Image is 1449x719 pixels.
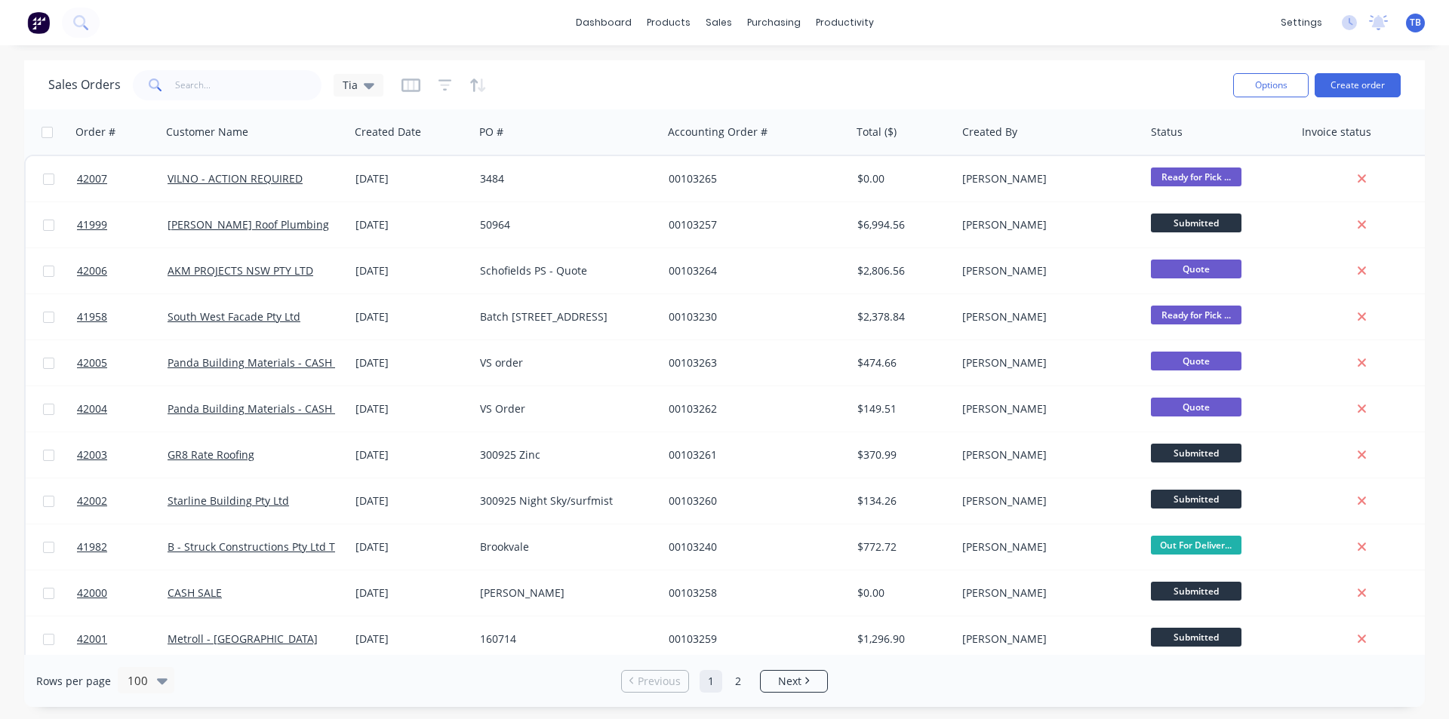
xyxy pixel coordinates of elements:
span: Ready for Pick ... [1151,167,1241,186]
div: Total ($) [857,124,897,140]
div: 00103263 [669,355,836,370]
span: Quote [1151,398,1241,416]
div: 00103259 [669,631,836,647]
div: Accounting Order # [668,124,768,140]
div: 3484 [480,171,648,186]
span: Rows per page [36,674,111,689]
span: Quote [1151,260,1241,278]
a: Metroll - [GEOGRAPHIC_DATA] [168,631,318,646]
div: $2,806.56 [857,263,946,278]
div: 00103230 [669,309,836,324]
img: Factory [27,11,50,34]
div: [PERSON_NAME] [962,217,1130,232]
span: Submitted [1151,582,1241,601]
div: PO # [479,124,503,140]
button: Create order [1315,73,1401,97]
span: Previous [638,674,681,689]
span: Submitted [1151,490,1241,509]
div: 00103262 [669,401,836,416]
div: $772.72 [857,539,946,555]
span: Submitted [1151,444,1241,462]
div: [DATE] [355,493,468,509]
a: B - Struck Constructions Pty Ltd T/A BRC [168,539,369,554]
div: VS order [480,355,648,370]
div: [PERSON_NAME] [962,171,1130,186]
div: 00103261 [669,447,836,462]
div: 00103240 [669,539,836,555]
a: dashboard [568,11,639,34]
a: VILNO - ACTION REQUIRED [168,171,303,186]
div: Schofields PS - Quote [480,263,648,278]
div: sales [698,11,740,34]
div: $0.00 [857,171,946,186]
div: Created Date [355,124,421,140]
div: [PERSON_NAME] [962,493,1130,509]
a: Panda Building Materials - CASH SALE [168,401,359,416]
span: 42001 [77,631,107,647]
div: [PERSON_NAME] [962,539,1130,555]
div: $0.00 [857,585,946,601]
a: 42000 [77,570,168,616]
div: [PERSON_NAME] [962,309,1130,324]
span: 42004 [77,401,107,416]
a: 42001 [77,616,168,662]
div: [DATE] [355,263,468,278]
div: 50964 [480,217,648,232]
span: 42006 [77,263,107,278]
div: 160714 [480,631,648,647]
a: 42002 [77,478,168,524]
div: settings [1273,11,1330,34]
div: Brookvale [480,539,648,555]
span: 42002 [77,493,107,509]
button: Options [1233,73,1309,97]
div: [DATE] [355,355,468,370]
a: South West Facade Pty Ltd [168,309,300,324]
span: Next [778,674,801,689]
div: Order # [75,124,115,140]
span: Ready for Pick ... [1151,306,1241,324]
span: Out For Deliver... [1151,536,1241,555]
div: $474.66 [857,355,946,370]
div: $2,378.84 [857,309,946,324]
div: $370.99 [857,447,946,462]
div: productivity [808,11,881,34]
div: 300925 Night Sky/surfmist [480,493,648,509]
a: [PERSON_NAME] Roof Plumbing [168,217,329,232]
div: [PERSON_NAME] [962,355,1130,370]
a: 41958 [77,294,168,340]
div: Batch [STREET_ADDRESS] [480,309,648,324]
a: 42006 [77,248,168,293]
a: 42005 [77,340,168,386]
div: Created By [962,124,1017,140]
span: Tia [343,77,358,93]
div: 300925 Zinc [480,447,648,462]
a: 41982 [77,524,168,570]
div: [PERSON_NAME] [962,401,1130,416]
input: Search... [175,70,322,100]
a: 42007 [77,156,168,201]
div: 00103257 [669,217,836,232]
a: Panda Building Materials - CASH SALE [168,355,359,370]
div: [PERSON_NAME] [962,631,1130,647]
div: [PERSON_NAME] [480,585,648,601]
a: CASH SALE [168,585,222,600]
div: [PERSON_NAME] [962,263,1130,278]
a: 42003 [77,432,168,478]
div: $1,296.90 [857,631,946,647]
div: [DATE] [355,447,468,462]
span: 42005 [77,355,107,370]
span: 42007 [77,171,107,186]
a: Starline Building Pty Ltd [168,493,289,508]
ul: Pagination [615,670,834,693]
div: [DATE] [355,401,468,416]
div: VS Order [480,401,648,416]
span: 41982 [77,539,107,555]
span: Submitted [1151,214,1241,232]
span: 41999 [77,217,107,232]
div: [DATE] [355,309,468,324]
a: Page 1 is your current page [700,670,722,693]
div: Status [1151,124,1183,140]
div: [DATE] [355,539,468,555]
a: 42004 [77,386,168,432]
span: 42000 [77,585,107,601]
